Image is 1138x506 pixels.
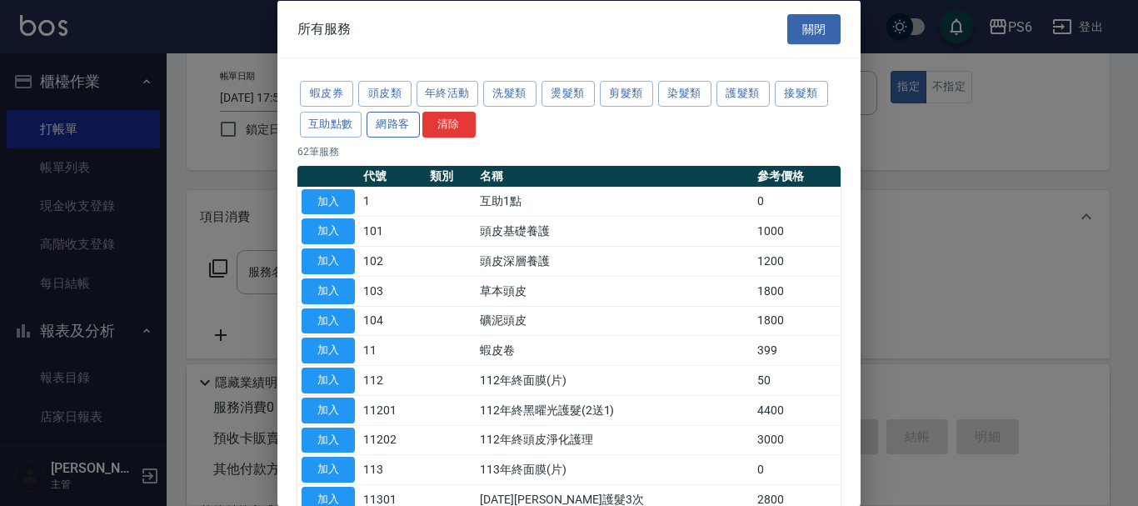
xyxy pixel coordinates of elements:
[302,427,355,453] button: 加入
[359,335,426,365] td: 11
[476,395,753,425] td: 112年終黑曜光護髮(2送1)
[359,365,426,395] td: 112
[302,278,355,303] button: 加入
[658,81,711,107] button: 染髮類
[476,454,753,484] td: 113年終面膜(片)
[476,187,753,217] td: 互助1點
[753,216,841,246] td: 1000
[753,335,841,365] td: 399
[775,81,828,107] button: 接髮類
[302,397,355,423] button: 加入
[476,216,753,246] td: 頭皮基礎養護
[753,395,841,425] td: 4400
[753,246,841,276] td: 1200
[476,276,753,306] td: 草本頭皮
[300,81,353,107] button: 蝦皮券
[302,308,355,333] button: 加入
[302,457,355,483] button: 加入
[753,306,841,336] td: 1800
[302,338,355,363] button: 加入
[476,365,753,395] td: 112年終面膜(片)
[300,111,362,137] button: 互助點數
[753,425,841,455] td: 3000
[753,454,841,484] td: 0
[302,218,355,244] button: 加入
[422,111,476,137] button: 清除
[426,165,477,187] th: 類別
[476,306,753,336] td: 礦泥頭皮
[417,81,478,107] button: 年終活動
[359,276,426,306] td: 103
[359,306,426,336] td: 104
[359,216,426,246] td: 101
[302,368,355,393] button: 加入
[367,111,420,137] button: 網路客
[476,165,753,187] th: 名稱
[302,188,355,214] button: 加入
[297,143,841,158] p: 62 筆服務
[716,81,770,107] button: 護髮類
[359,246,426,276] td: 102
[753,187,841,217] td: 0
[359,454,426,484] td: 113
[600,81,653,107] button: 剪髮類
[476,425,753,455] td: 112年終頭皮淨化護理
[542,81,595,107] button: 燙髮類
[359,165,426,187] th: 代號
[753,165,841,187] th: 參考價格
[359,395,426,425] td: 11201
[476,246,753,276] td: 頭皮深層養護
[476,335,753,365] td: 蝦皮卷
[359,187,426,217] td: 1
[787,13,841,44] button: 關閉
[302,248,355,274] button: 加入
[297,20,351,37] span: 所有服務
[358,81,412,107] button: 頭皮類
[753,365,841,395] td: 50
[483,81,537,107] button: 洗髮類
[753,276,841,306] td: 1800
[359,425,426,455] td: 11202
